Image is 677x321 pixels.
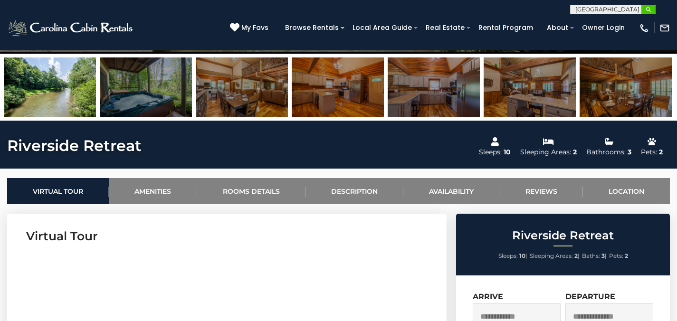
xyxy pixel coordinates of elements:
[577,20,629,35] a: Owner Login
[109,178,197,204] a: Amenities
[519,252,525,259] strong: 10
[7,19,135,38] img: White-1-2.png
[241,23,268,33] span: My Favs
[230,23,271,33] a: My Favs
[4,57,96,117] img: 163264799
[601,252,605,259] strong: 3
[348,20,417,35] a: Local Area Guide
[582,252,600,259] span: Baths:
[305,178,403,204] a: Description
[542,20,573,35] a: About
[565,292,615,301] label: Departure
[458,229,667,242] h2: Riverside Retreat
[498,252,518,259] span: Sleeps:
[484,57,576,117] img: 163264785
[26,228,428,245] h3: Virtual Tour
[639,23,649,33] img: phone-regular-white.png
[530,250,580,262] li: |
[421,20,469,35] a: Real Estate
[100,57,192,117] img: 163264777
[197,178,305,204] a: Rooms Details
[292,57,384,117] img: 163264781
[499,178,582,204] a: Reviews
[625,252,628,259] strong: 2
[388,57,480,117] img: 163264784
[280,20,343,35] a: Browse Rentals
[574,252,578,259] strong: 2
[583,178,670,204] a: Location
[403,178,499,204] a: Availability
[659,23,670,33] img: mail-regular-white.png
[498,250,527,262] li: |
[473,292,503,301] label: Arrive
[7,178,109,204] a: Virtual Tour
[474,20,538,35] a: Rental Program
[609,252,623,259] span: Pets:
[580,57,672,117] img: 163264786
[196,57,288,117] img: 163264778
[582,250,607,262] li: |
[530,252,573,259] span: Sleeping Areas:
